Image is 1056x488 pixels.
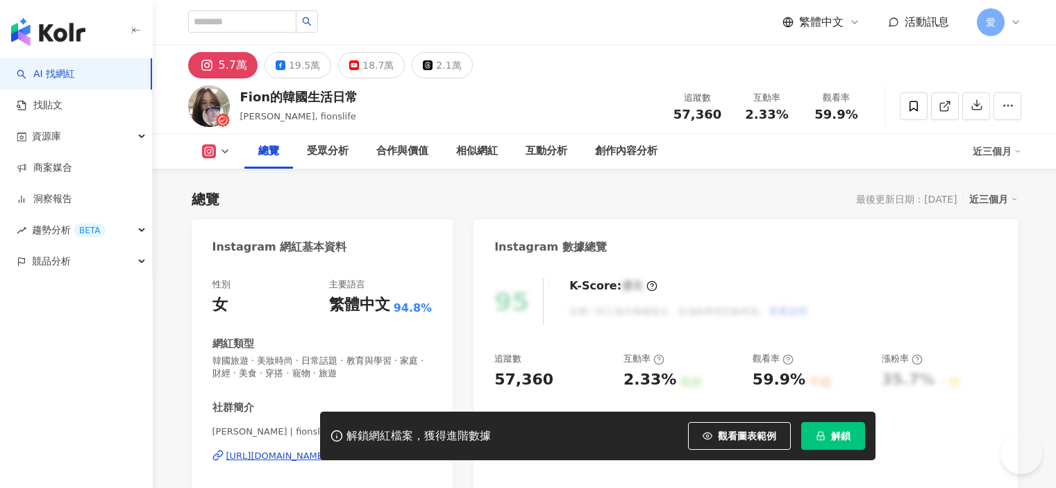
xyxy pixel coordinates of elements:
div: 總覽 [258,143,279,160]
div: 互動率 [623,353,664,365]
div: Instagram 數據總覽 [494,239,607,255]
button: 5.7萬 [188,52,258,78]
div: 最後更新日期：[DATE] [856,194,957,205]
span: search [302,17,312,26]
span: 解鎖 [831,430,850,441]
img: KOL Avatar [188,85,230,127]
span: 趨勢分析 [32,214,106,246]
div: 57,360 [494,369,553,391]
div: 觀看率 [810,91,863,105]
a: 洞察報告 [17,192,72,206]
div: 19.5萬 [289,56,320,75]
button: 18.7萬 [338,52,405,78]
div: 18.7萬 [362,56,394,75]
div: 59.9% [753,369,805,391]
div: 網紅類型 [212,337,254,351]
span: lock [816,431,825,441]
div: 2.33% [623,369,676,391]
div: 繁體中文 [329,294,390,316]
div: 相似網紅 [456,143,498,160]
div: 5.7萬 [219,56,247,75]
div: 性別 [212,278,231,291]
span: 活動訊息 [905,15,949,28]
div: 總覽 [192,190,219,209]
span: [PERSON_NAME], fionslife [240,111,356,121]
div: 受眾分析 [307,143,349,160]
div: 漲粉率 [882,353,923,365]
a: 找貼文 [17,99,62,112]
a: 商案媒合 [17,161,72,175]
img: logo [11,18,85,46]
button: 觀看圖表範例 [688,422,791,450]
span: 2.33% [745,108,788,121]
div: Instagram 網紅基本資料 [212,239,347,255]
div: BETA [74,224,106,237]
div: Fion的韓國生活日常 [240,88,358,106]
button: 解鎖 [801,422,865,450]
a: searchAI 找網紅 [17,67,75,81]
div: 解鎖網紅檔案，獲得進階數據 [346,429,491,444]
div: K-Score : [569,278,657,294]
div: 合作與價值 [376,143,428,160]
span: 94.8% [394,301,433,316]
div: 主要語言 [329,278,365,291]
span: 57,360 [673,107,721,121]
button: 19.5萬 [265,52,331,78]
div: 2.1萬 [436,56,461,75]
div: 追蹤數 [671,91,724,105]
div: 互動率 [741,91,794,105]
span: rise [17,226,26,235]
div: 女 [212,294,228,316]
div: 社群簡介 [212,401,254,415]
span: 愛 [986,15,996,30]
span: 繁體中文 [799,15,844,30]
div: 創作內容分析 [595,143,657,160]
span: 競品分析 [32,246,71,277]
div: 近三個月 [969,190,1018,208]
span: 59.9% [814,108,857,121]
span: 韓國旅遊 · 美妝時尚 · 日常話題 · 教育與學習 · 家庭 · 財經 · 美食 · 穿搭 · 寵物 · 旅遊 [212,355,433,380]
div: 追蹤數 [494,353,521,365]
div: 觀看率 [753,353,794,365]
div: 近三個月 [973,140,1021,162]
span: 觀看圖表範例 [718,430,776,441]
div: 互動分析 [526,143,567,160]
span: 資源庫 [32,121,61,152]
button: 2.1萬 [412,52,472,78]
